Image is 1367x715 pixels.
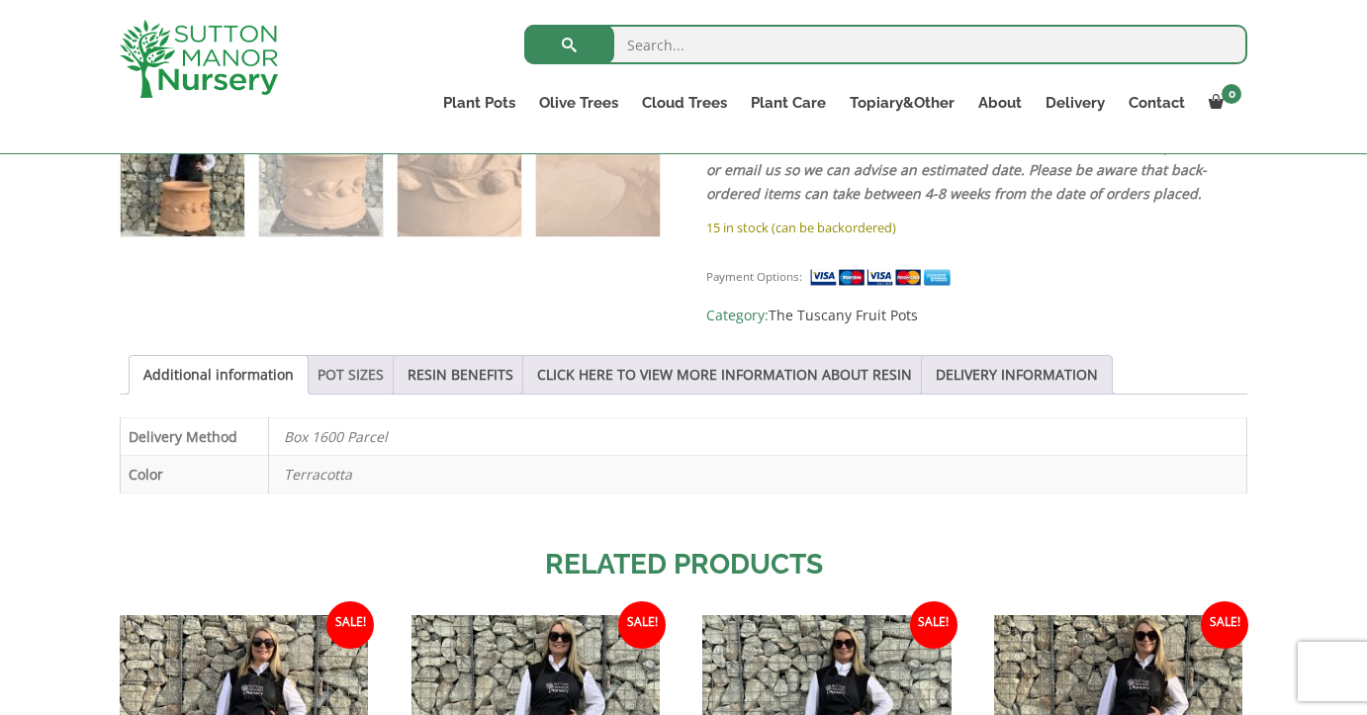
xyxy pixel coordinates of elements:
span: Sale! [326,601,374,649]
span: Sale! [910,601,957,649]
span: Sale! [618,601,666,649]
img: The Tuscany Fruit Pot 50 Colour Terracotta - Image 2 [259,113,383,236]
img: The Tuscany Fruit Pot 50 Colour Terracotta [121,113,244,236]
a: Cloud Trees [630,89,739,117]
a: Topiary&Other [838,89,966,117]
small: Payment Options: [706,269,802,284]
a: Additional information [143,356,294,394]
a: Olive Trees [527,89,630,117]
span: 0 [1222,84,1241,104]
a: About [966,89,1034,117]
input: Search... [524,25,1247,64]
a: RESIN BENEFITS [408,356,513,394]
span: Category: [706,304,1247,327]
em: When stock shows “available on back-order or can be backordered” , please call or email us so we ... [706,136,1234,203]
th: Color [121,455,269,492]
a: DELIVERY INFORMATION [936,356,1098,394]
a: POT SIZES [318,356,384,394]
a: Contact [1117,89,1197,117]
a: 0 [1197,89,1247,117]
a: CLICK HERE TO VIEW MORE INFORMATION ABOUT RESIN [537,356,912,394]
img: logo [120,20,278,98]
a: The Tuscany Fruit Pots [769,306,918,324]
img: The Tuscany Fruit Pot 50 Colour Terracotta - Image 3 [398,113,521,236]
p: Terracotta [284,456,1231,492]
img: payment supported [809,267,957,288]
p: 15 in stock (can be backordered) [706,216,1247,239]
table: Product Details [120,417,1247,493]
img: The Tuscany Fruit Pot 50 Colour Terracotta - Image 4 [536,113,660,236]
a: Delivery [1034,89,1117,117]
span: Sale! [1201,601,1248,649]
p: Box 1600 Parcel [284,418,1231,455]
a: Plant Care [739,89,838,117]
h2: Related products [120,544,1247,585]
th: Delivery Method [121,417,269,455]
a: Plant Pots [431,89,527,117]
